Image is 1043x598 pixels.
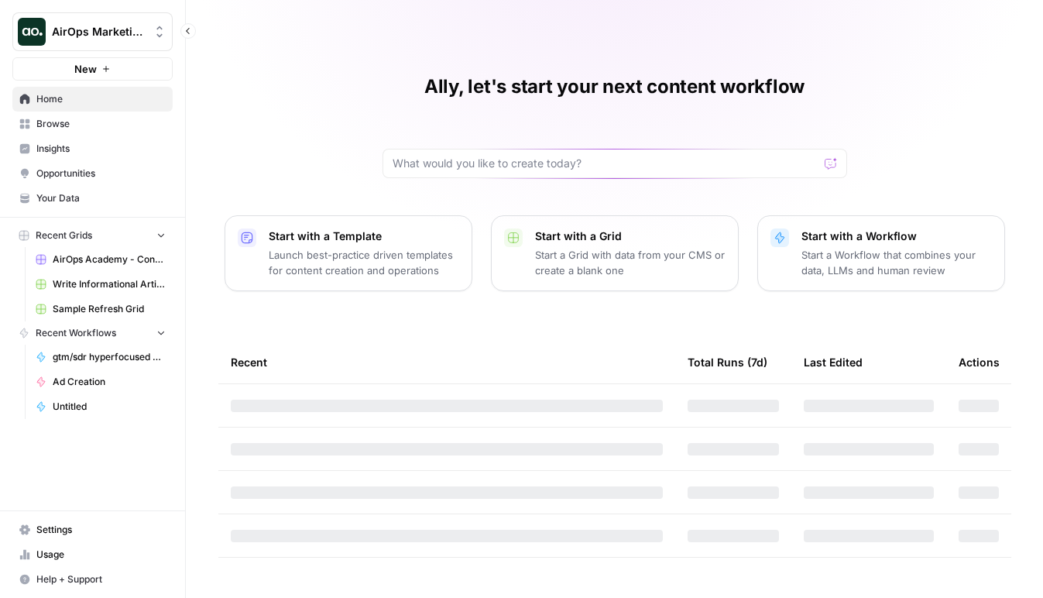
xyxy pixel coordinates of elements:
p: Start with a Grid [535,229,726,244]
span: Insights [36,142,166,156]
a: Sample Refresh Grid [29,297,173,321]
button: Workspace: AirOps Marketing [12,12,173,51]
p: Start with a Workflow [801,229,992,244]
p: Start a Grid with data from your CMS or create a blank one [535,247,726,278]
span: Write Informational Article [53,277,166,291]
a: Usage [12,542,173,567]
button: Recent Grids [12,224,173,247]
span: Untitled [53,400,166,414]
p: Launch best-practice driven templates for content creation and operations [269,247,459,278]
button: Recent Workflows [12,321,173,345]
button: Start with a GridStart a Grid with data from your CMS or create a blank one [491,215,739,291]
span: gtm/sdr hyperfocused outreach [53,350,166,364]
span: Ad Creation [53,375,166,389]
span: AirOps Academy - Content Generation [53,253,166,266]
span: Home [36,92,166,106]
span: Help + Support [36,572,166,586]
span: Settings [36,523,166,537]
p: Start a Workflow that combines your data, LLMs and human review [801,247,992,278]
span: Your Data [36,191,166,205]
span: Recent Grids [36,229,92,242]
a: Ad Creation [29,369,173,394]
span: Sample Refresh Grid [53,302,166,316]
input: What would you like to create today? [393,156,818,171]
a: Untitled [29,394,173,419]
a: Your Data [12,186,173,211]
span: New [74,61,97,77]
button: Start with a TemplateLaunch best-practice driven templates for content creation and operations [225,215,472,291]
div: Recent [231,341,663,383]
a: Settings [12,517,173,542]
h1: Ally, let's start your next content workflow [424,74,805,99]
img: AirOps Marketing Logo [18,18,46,46]
span: Recent Workflows [36,326,116,340]
a: Insights [12,136,173,161]
a: Write Informational Article [29,272,173,297]
button: Start with a WorkflowStart a Workflow that combines your data, LLMs and human review [757,215,1005,291]
a: Home [12,87,173,112]
span: Opportunities [36,167,166,180]
a: Browse [12,112,173,136]
a: Opportunities [12,161,173,186]
button: Help + Support [12,567,173,592]
button: New [12,57,173,81]
div: Last Edited [804,341,863,383]
span: AirOps Marketing [52,24,146,40]
span: Usage [36,548,166,562]
p: Start with a Template [269,229,459,244]
div: Actions [959,341,1000,383]
a: AirOps Academy - Content Generation [29,247,173,272]
span: Browse [36,117,166,131]
a: gtm/sdr hyperfocused outreach [29,345,173,369]
div: Total Runs (7d) [688,341,767,383]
